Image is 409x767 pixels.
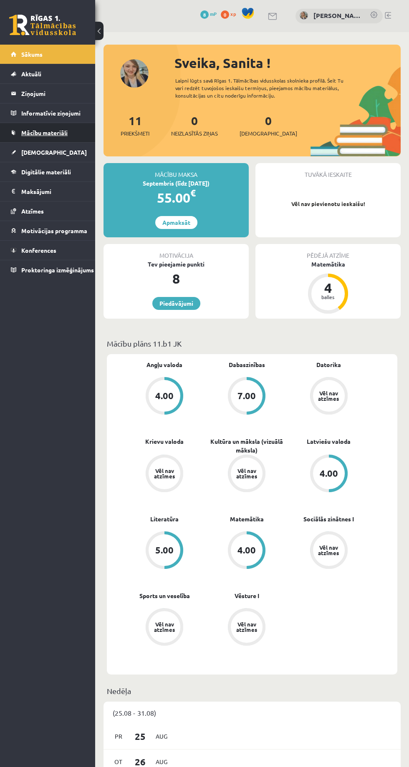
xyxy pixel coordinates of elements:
span: 25 [127,729,153,743]
div: 4 [316,281,341,294]
span: 0 [221,10,229,19]
div: 4.00 [237,546,256,555]
a: Vēl nav atzīmes [206,455,288,494]
a: Literatūra [150,515,179,523]
span: 8 [200,10,209,19]
div: 55.00 [104,188,249,208]
a: Sociālās zinātnes I [303,515,354,523]
a: 0Neizlasītās ziņas [171,113,218,138]
span: Atzīmes [21,207,44,215]
div: Vēl nav atzīmes [153,468,176,479]
legend: Ziņojumi [21,84,85,103]
a: 4.00 [124,377,206,416]
a: Motivācijas programma [11,221,85,240]
a: Vēl nav atzīmes [124,608,206,647]
a: Vēl nav atzīmes [288,531,370,571]
a: Sākums [11,45,85,64]
div: Pēdējā atzīme [255,244,401,260]
span: Aktuāli [21,70,41,78]
a: [PERSON_NAME] [313,11,361,20]
div: Sveika, Sanita ! [174,53,401,73]
a: Aktuāli [11,64,85,83]
a: 8 mP [200,10,217,17]
a: Konferences [11,241,85,260]
p: Nedēļa [107,685,397,697]
div: (25.08 - 31.08) [104,702,401,724]
span: Konferences [21,246,56,254]
a: Rīgas 1. Tālmācības vidusskola [9,15,76,35]
a: Vēl nav atzīmes [288,377,370,416]
legend: Maksājumi [21,182,85,201]
span: Mācību materiāli [21,129,68,136]
span: [DEMOGRAPHIC_DATA] [21,148,87,156]
a: Sports un veselība [139,591,190,600]
div: Vēl nav atzīmes [153,621,176,632]
a: Dabaszinības [229,360,265,369]
a: Matemātika 4 balles [255,260,401,315]
div: Vēl nav atzīmes [317,390,341,401]
div: Matemātika [255,260,401,269]
a: Proktoringa izmēģinājums [11,260,85,279]
div: Laipni lūgts savā Rīgas 1. Tālmācības vidusskolas skolnieka profilā. Šeit Tu vari redzēt tuvojošo... [175,77,353,99]
a: [DEMOGRAPHIC_DATA] [11,143,85,162]
a: Kultūra un māksla (vizuālā māksla) [206,437,288,455]
span: Digitālie materiāli [21,168,71,176]
span: Neizlasītās ziņas [171,129,218,138]
a: Piedāvājumi [152,297,200,310]
span: Motivācijas programma [21,227,87,234]
div: Septembris (līdz [DATE]) [104,179,249,188]
p: Mācību plāns 11.b1 JK [107,338,397,349]
div: Vēl nav atzīmes [317,545,341,556]
div: 4.00 [155,391,174,400]
span: Pr [110,730,127,743]
div: Vēl nav atzīmes [235,621,258,632]
div: 5.00 [155,546,174,555]
a: 7.00 [206,377,288,416]
a: 0[DEMOGRAPHIC_DATA] [240,113,297,138]
a: 0 xp [221,10,240,17]
a: Datorika [316,360,341,369]
a: Vēl nav atzīmes [124,455,206,494]
a: Vēl nav atzīmes [206,608,288,647]
a: Mācību materiāli [11,123,85,142]
a: Ziņojumi [11,84,85,103]
img: Sanita Bērziņa [300,11,308,20]
a: Latviešu valoda [307,437,351,446]
a: Maksājumi [11,182,85,201]
span: xp [230,10,236,17]
div: balles [316,294,341,299]
a: Atzīmes [11,201,85,221]
a: Apmaksāt [155,216,197,229]
a: Digitālie materiāli [11,162,85,181]
p: Vēl nav pievienotu ieskaišu! [260,200,396,208]
div: Tuvākā ieskaite [255,163,401,179]
a: Informatīvie ziņojumi [11,103,85,123]
div: 7.00 [237,391,256,400]
a: 4.00 [206,531,288,571]
a: Angļu valoda [146,360,182,369]
span: Priekšmeti [121,129,149,138]
div: Motivācija [104,244,249,260]
div: Vēl nav atzīmes [235,468,258,479]
div: Tev pieejamie punkti [104,260,249,269]
a: 5.00 [124,531,206,571]
div: 8 [104,269,249,289]
legend: Informatīvie ziņojumi [21,103,85,123]
div: 4.00 [320,469,338,478]
a: Vēsture I [235,591,259,600]
span: Aug [153,730,170,743]
span: Proktoringa izmēģinājums [21,266,94,274]
a: 11Priekšmeti [121,113,149,138]
a: 4.00 [288,455,370,494]
a: Matemātika [230,515,264,523]
div: Mācību maksa [104,163,249,179]
a: Krievu valoda [145,437,184,446]
span: Sākums [21,50,43,58]
span: mP [210,10,217,17]
span: [DEMOGRAPHIC_DATA] [240,129,297,138]
span: € [190,187,196,199]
